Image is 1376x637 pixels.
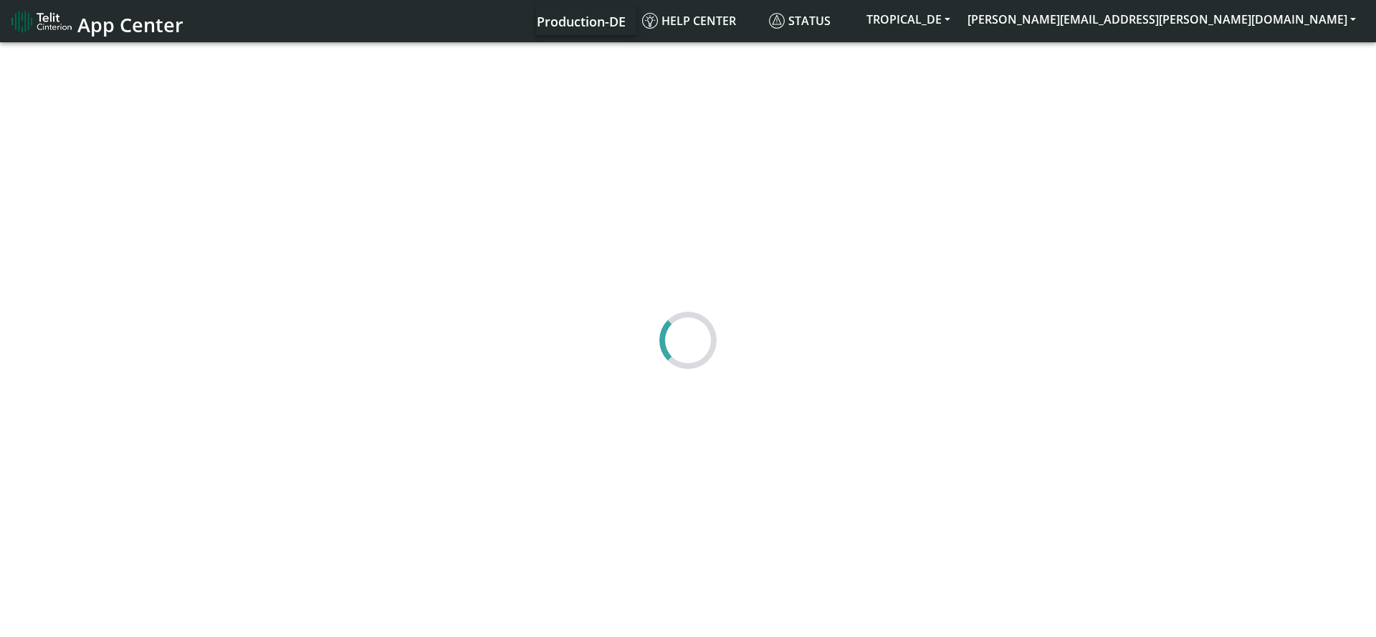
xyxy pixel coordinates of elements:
img: status.svg [769,13,785,29]
img: knowledge.svg [642,13,658,29]
a: App Center [11,6,181,37]
img: logo-telit-cinterion-gw-new.png [11,10,72,33]
a: Status [763,6,858,35]
span: Production-DE [537,13,626,30]
span: App Center [77,11,183,38]
button: TROPICAL_DE [858,6,959,32]
span: Help center [642,13,736,29]
span: Status [769,13,831,29]
a: Help center [636,6,763,35]
a: Your current platform instance [536,6,625,35]
button: [PERSON_NAME][EMAIL_ADDRESS][PERSON_NAME][DOMAIN_NAME] [959,6,1365,32]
